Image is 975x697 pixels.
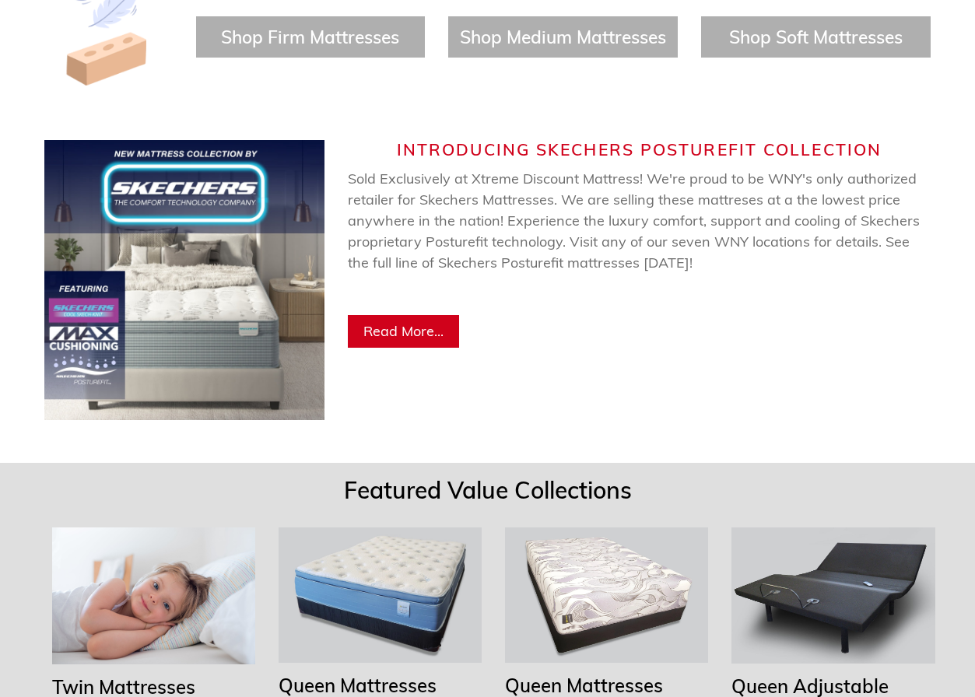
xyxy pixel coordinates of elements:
img: Skechers Web Banner (750 x 750 px) (2).jpg__PID:de10003e-3404-460f-8276-e05f03caa093 [44,140,324,420]
a: Shop Firm Mattresses [221,26,399,48]
span: Queen Mattresses [505,674,663,697]
span: Queen Mattresses [279,674,437,697]
span: Featured Value Collections [344,475,632,505]
img: Queen Mattresses From $199 to $349 [279,527,482,663]
a: Read More... [348,315,459,348]
img: Adjustable Bases Starting at $379 [731,527,935,663]
span: Introducing Skechers Posturefit Collection [397,139,882,159]
a: Shop Medium Mattresses [460,26,666,48]
a: Shop Soft Mattresses [729,26,903,48]
img: Queen Mattresses From $449 to $949 [505,527,708,663]
img: Twin Mattresses From $69 to $169 [52,527,255,664]
span: Sold Exclusively at Xtreme Discount Mattress! We're proud to be WNY's only authorized retailer fo... [348,170,920,313]
span: Read More... [363,322,444,340]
